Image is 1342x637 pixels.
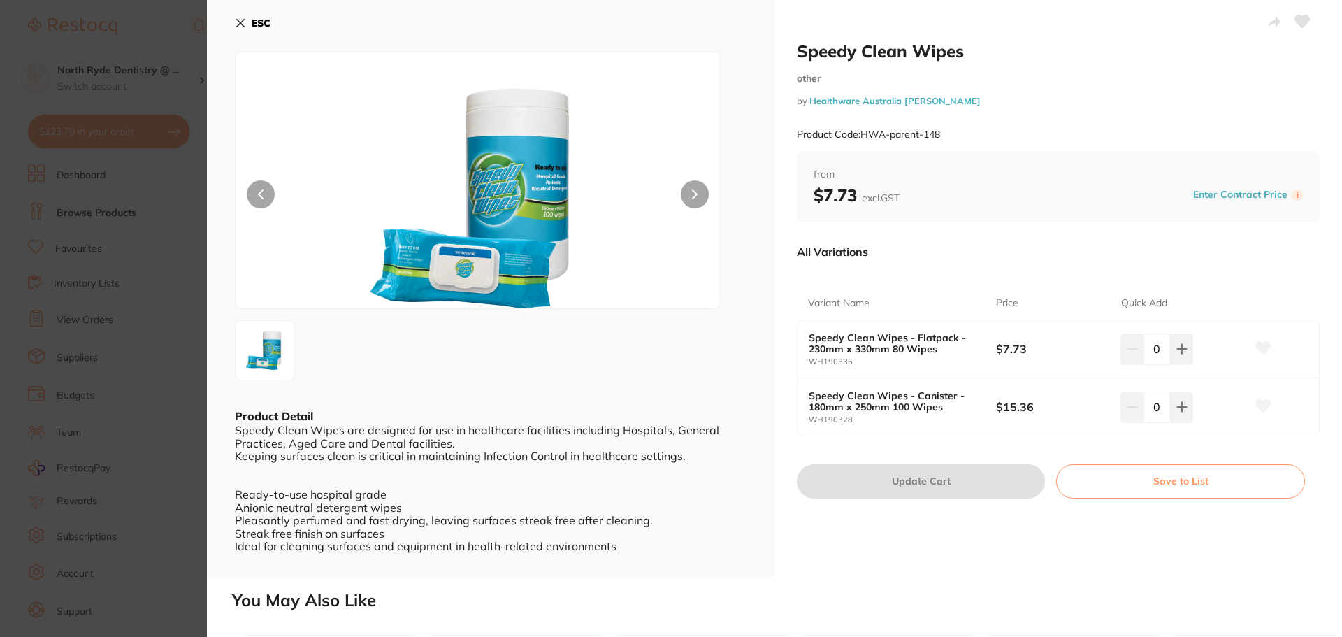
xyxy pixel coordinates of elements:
[996,296,1018,310] p: Price
[1189,188,1292,201] button: Enter Contract Price
[235,409,313,423] b: Product Detail
[808,296,870,310] p: Variant Name
[1292,189,1303,201] label: i
[797,41,1320,62] h2: Speedy Clean Wipes
[797,73,1320,85] small: other
[235,424,746,565] div: Speedy Clean Wipes are designed for use in healthcare facilities including Hospitals, General Pra...
[252,17,270,29] b: ESC
[333,87,623,308] img: Y2xlYW4ucG5n
[797,129,940,141] small: Product Code: HWA-parent-148
[797,464,1045,498] button: Update Cart
[809,357,996,366] small: WH190336
[1121,296,1167,310] p: Quick Add
[996,341,1109,357] b: $7.73
[809,415,996,424] small: WH190328
[809,332,977,355] b: Speedy Clean Wipes - Flatpack - 230mm x 330mm 80 Wipes
[235,11,270,35] button: ESC
[240,325,290,375] img: Y2xlYW4ucG5n
[814,185,900,206] b: $7.73
[797,245,868,259] p: All Variations
[996,399,1109,415] b: $15.36
[809,95,981,106] a: Healthware Australia [PERSON_NAME]
[1056,464,1305,498] button: Save to List
[797,96,1320,106] small: by
[814,168,1303,182] span: from
[862,192,900,204] span: excl. GST
[809,390,977,413] b: Speedy Clean Wipes - Canister - 180mm x 250mm 100 Wipes
[232,591,1336,610] h2: You May Also Like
